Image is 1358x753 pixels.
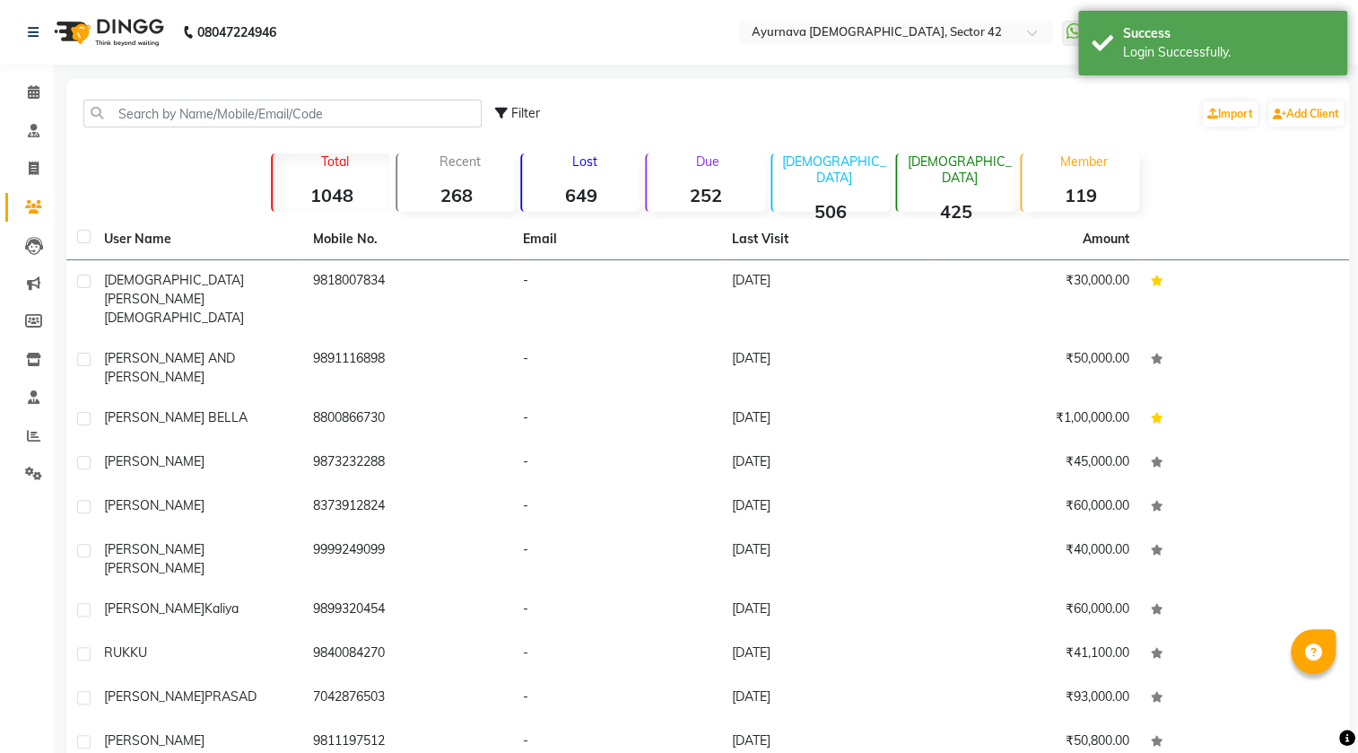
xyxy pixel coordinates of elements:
[302,442,511,486] td: 9873232288
[721,338,930,398] td: [DATE]
[512,486,721,530] td: -
[104,644,147,661] span: RUKKU
[205,688,257,705] span: PRASAD
[1123,24,1334,43] div: Success
[104,350,235,385] span: [PERSON_NAME] AND [PERSON_NAME]
[779,153,890,186] p: [DEMOGRAPHIC_DATA]
[104,732,205,749] span: [PERSON_NAME]
[104,272,244,326] span: [DEMOGRAPHIC_DATA][PERSON_NAME][DEMOGRAPHIC_DATA]
[302,486,511,530] td: 8373912824
[1022,184,1139,206] strong: 119
[205,600,239,617] span: kaliya
[512,260,721,338] td: -
[721,677,930,721] td: [DATE]
[721,260,930,338] td: [DATE]
[1029,153,1139,170] p: Member
[397,184,515,206] strong: 268
[930,442,1139,486] td: ₹45,000.00
[930,589,1139,633] td: ₹60,000.00
[302,338,511,398] td: 9891116898
[647,184,764,206] strong: 252
[930,486,1139,530] td: ₹60,000.00
[772,200,890,223] strong: 506
[512,338,721,398] td: -
[721,486,930,530] td: [DATE]
[930,398,1139,442] td: ₹1,00,000.00
[512,677,721,721] td: -
[1072,219,1140,259] th: Amount
[930,633,1139,677] td: ₹41,100.00
[930,677,1139,721] td: ₹93,000.00
[930,260,1139,338] td: ₹30,000.00
[904,153,1014,186] p: [DEMOGRAPHIC_DATA]
[104,409,248,425] span: [PERSON_NAME] BELLA
[1203,101,1258,127] a: Import
[104,497,205,513] span: [PERSON_NAME]
[529,153,640,170] p: Lost
[512,589,721,633] td: -
[405,153,515,170] p: Recent
[104,541,205,576] span: [PERSON_NAME] [PERSON_NAME]
[93,219,302,260] th: User Name
[930,530,1139,589] td: ₹40,000.00
[512,633,721,677] td: -
[280,153,390,170] p: Total
[83,100,482,127] input: Search by Name/Mobile/Email/Code
[46,7,169,57] img: logo
[302,633,511,677] td: 9840084270
[512,398,721,442] td: -
[302,260,511,338] td: 9818007834
[721,530,930,589] td: [DATE]
[721,219,930,260] th: Last Visit
[897,200,1014,223] strong: 425
[721,633,930,677] td: [DATE]
[302,219,511,260] th: Mobile No.
[721,442,930,486] td: [DATE]
[197,7,276,57] b: 08047224946
[104,688,205,705] span: [PERSON_NAME]
[721,398,930,442] td: [DATE]
[512,442,721,486] td: -
[302,398,511,442] td: 8800866730
[302,589,511,633] td: 9899320454
[512,530,721,589] td: -
[1123,43,1334,62] div: Login Successfully.
[511,105,540,121] span: Filter
[273,184,390,206] strong: 1048
[512,219,721,260] th: Email
[302,530,511,589] td: 9999249099
[522,184,640,206] strong: 649
[104,453,205,469] span: [PERSON_NAME]
[302,677,511,721] td: 7042876503
[721,589,930,633] td: [DATE]
[930,338,1139,398] td: ₹50,000.00
[1268,101,1344,127] a: Add Client
[650,153,764,170] p: Due
[104,600,205,617] span: [PERSON_NAME]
